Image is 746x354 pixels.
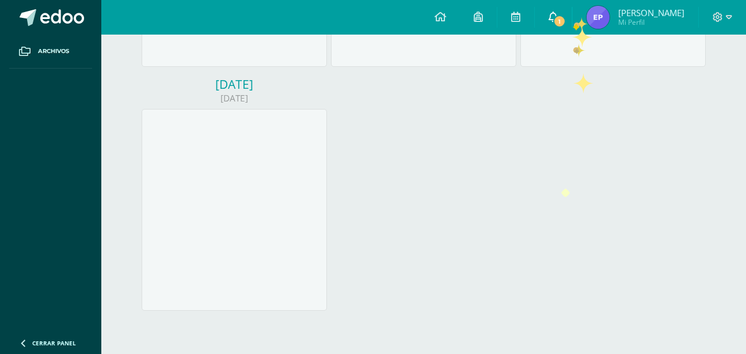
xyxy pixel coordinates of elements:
[618,17,684,27] span: Mi Perfil
[142,76,327,92] div: [DATE]
[587,6,610,29] img: b45ddb5222421435e9e5a0c45b11e8ab.png
[142,92,327,104] div: [DATE]
[9,35,92,69] a: Archivos
[38,47,69,56] span: Archivos
[618,7,684,18] span: [PERSON_NAME]
[32,339,76,347] span: Cerrar panel
[553,15,566,28] span: 1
